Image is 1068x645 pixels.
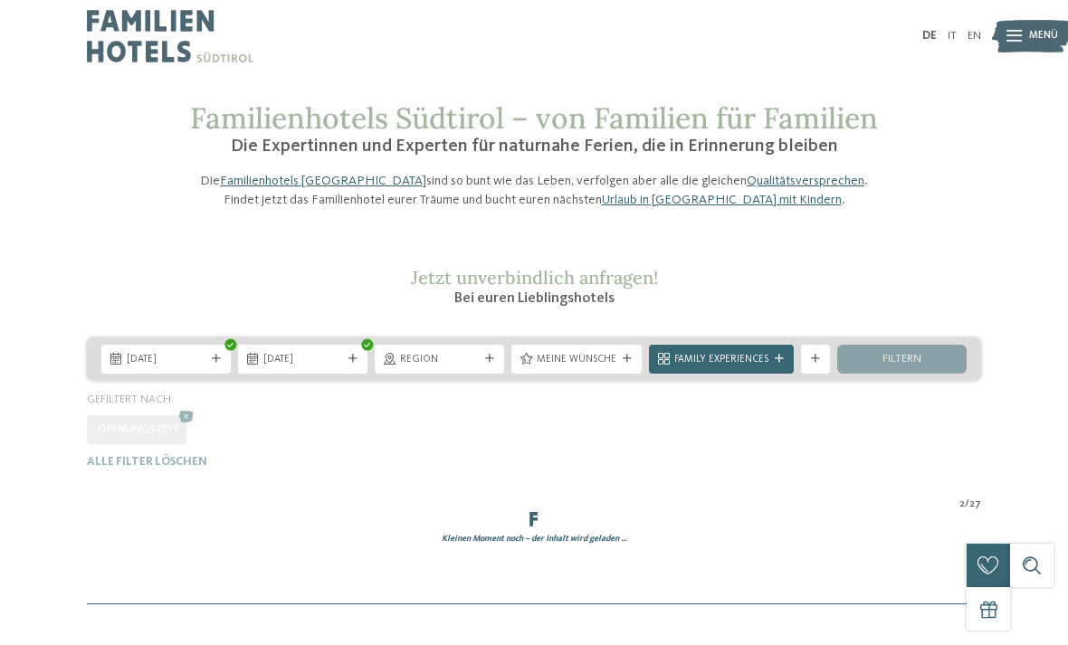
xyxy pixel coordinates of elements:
a: Qualitätsversprechen [747,175,864,187]
span: Menü [1029,29,1058,43]
span: Region [400,353,479,367]
span: Meine Wünsche [537,353,616,367]
a: Urlaub in [GEOGRAPHIC_DATA] mit Kindern [602,194,842,206]
p: Die sind so bunt wie das Leben, verfolgen aber alle die gleichen . Findet jetzt das Familienhotel... [190,172,878,208]
span: Bei euren Lieblingshotels [454,291,615,306]
span: [DATE] [127,353,205,367]
div: Kleinen Moment noch – der Inhalt wird geladen … [80,533,988,545]
span: 2 [959,498,965,512]
span: Family Experiences [674,353,768,367]
span: Jetzt unverbindlich anfragen! [411,266,658,289]
span: Familienhotels Südtirol – von Familien für Familien [190,100,878,137]
span: [DATE] [263,353,342,367]
span: Die Expertinnen und Experten für naturnahe Ferien, die in Erinnerung bleiben [231,138,838,156]
a: DE [922,30,937,42]
span: 27 [969,498,981,512]
span: / [965,498,969,512]
a: EN [968,30,981,42]
a: IT [948,30,957,42]
a: Familienhotels [GEOGRAPHIC_DATA] [220,175,426,187]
